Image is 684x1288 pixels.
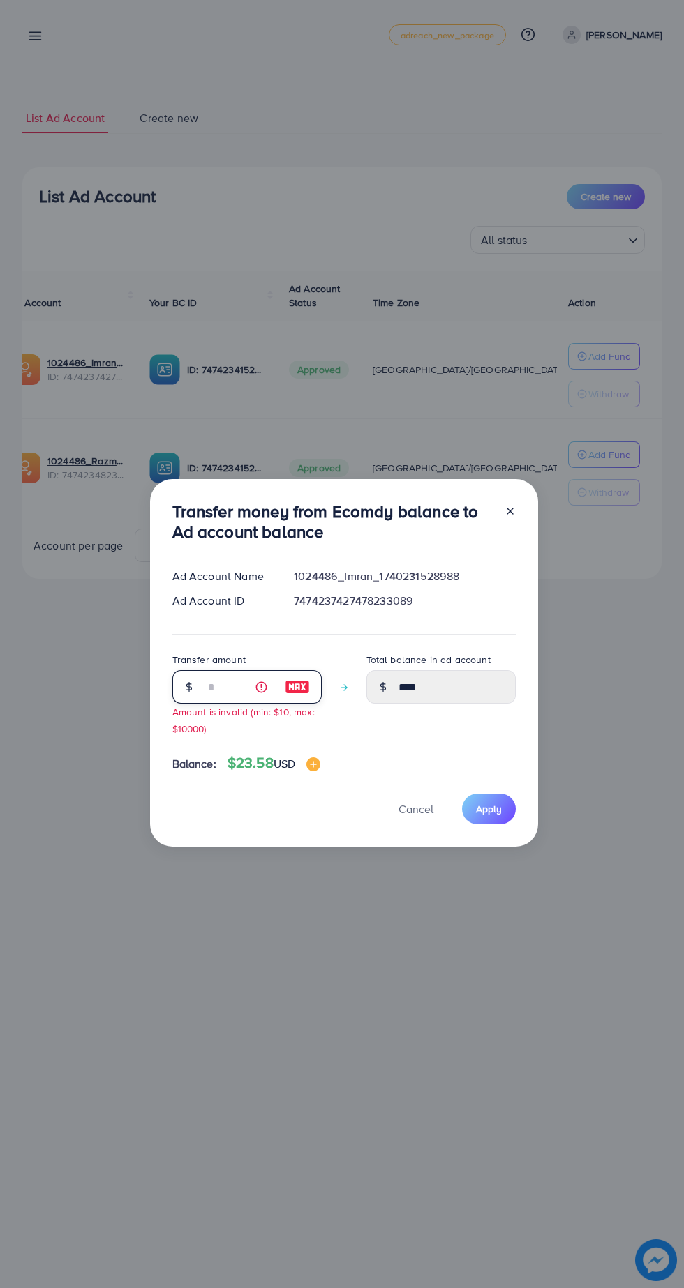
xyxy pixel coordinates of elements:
div: Ad Account Name [161,568,283,584]
div: 1024486_Imran_1740231528988 [283,568,526,584]
small: Amount is invalid (min: $10, max: $10000) [172,705,315,734]
button: Cancel [381,794,451,824]
span: USD [274,756,295,771]
button: Apply [462,794,516,824]
label: Total balance in ad account [366,653,491,667]
span: Cancel [399,801,433,817]
div: Ad Account ID [161,593,283,609]
img: image [306,757,320,771]
h4: $23.58 [228,755,320,772]
h3: Transfer money from Ecomdy balance to Ad account balance [172,501,493,542]
label: Transfer amount [172,653,246,667]
div: 7474237427478233089 [283,593,526,609]
span: Balance: [172,756,216,772]
img: image [285,679,310,695]
span: Apply [476,802,502,816]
